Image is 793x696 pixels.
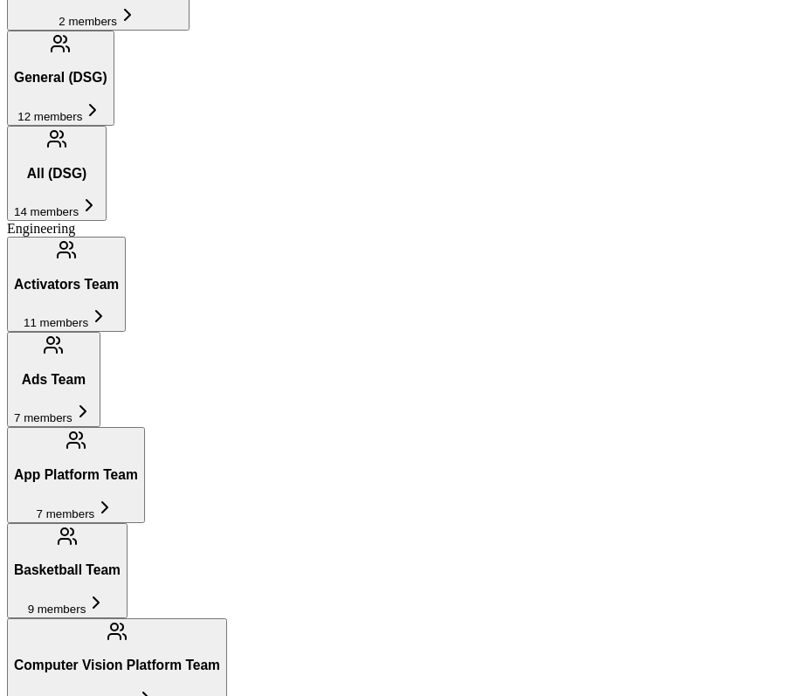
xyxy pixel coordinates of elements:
[14,277,119,293] h3: Activators Team
[7,126,107,221] button: All (DSG)14 members
[59,15,117,28] span: 2 members
[7,237,126,332] button: Activators Team11 members
[14,467,138,483] h3: App Platform Team
[14,658,220,673] h3: Computer Vision Platform Team
[14,372,93,388] h3: Ads Team
[17,110,82,123] span: 12 members
[7,523,128,618] button: Basketball Team9 members
[24,316,88,329] span: 11 members
[37,507,95,520] span: 7 members
[14,166,100,182] h3: All (DSG)
[28,603,86,616] span: 9 members
[14,411,72,424] span: 7 members
[7,427,145,522] button: App Platform Team7 members
[14,205,79,218] span: 14 members
[7,221,75,236] span: Engineering
[14,70,107,86] h3: General (DSG)
[7,332,100,427] button: Ads Team7 members
[14,562,121,578] h3: Basketball Team
[7,31,114,126] button: General (DSG)12 members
